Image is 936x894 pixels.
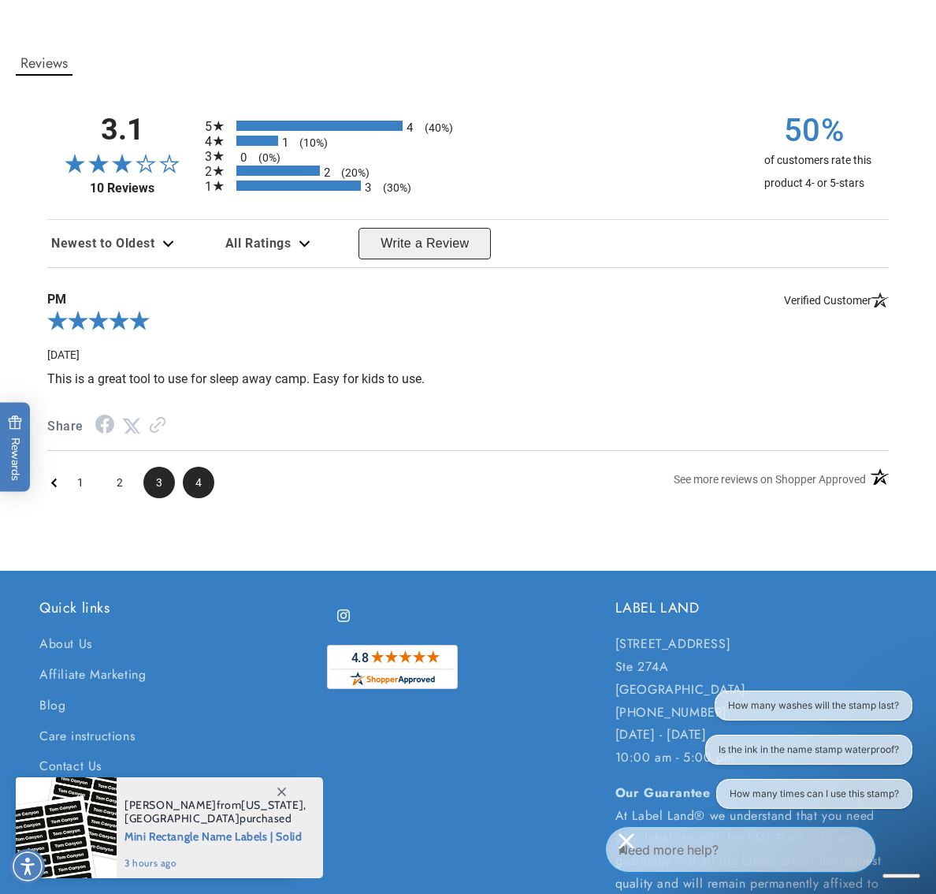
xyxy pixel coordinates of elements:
a: Link to review on the Shopper Approved Certificate. Opens in a new tab [149,419,166,434]
span: 3 hours ago [124,856,306,870]
h2: LABEL LAND [615,599,897,617]
span: 3 [365,181,371,195]
li: 3 1-star reviews, 30% of total reviews [205,181,731,191]
span: Share [47,415,84,438]
span: Previous Page [51,467,57,498]
span: (30%) [375,181,411,194]
span: Rewards [8,415,23,481]
span: 1 [65,467,96,498]
li: 1 4-star reviews, 10% of total reviews [205,136,731,146]
span: 1 [205,179,225,194]
iframe: Gorgias Floating Chat [605,820,920,878]
span: All Ratings [225,236,292,251]
li: 4 5-star reviews, 40% of total reviews [205,121,731,131]
button: Write a Review [358,228,491,259]
button: Reviews [16,52,72,76]
a: Affiliate Marketing [39,660,146,691]
span: (40%) [417,121,453,134]
span: 3 [143,467,175,498]
li: Page 2 [104,467,136,498]
span: 3.1-star overall rating [47,154,197,173]
span: 1 [282,136,288,150]
span: PM [47,292,889,307]
a: 10 Reviews - open in a new tab [47,181,197,196]
li: Page 4 [183,467,214,498]
li: Page 1 [65,467,96,498]
span: 50% [739,112,889,149]
a: shopperapproved.com [327,645,458,697]
p: This is a great tool to use for sleep away camp. Easy for kids to use. [47,371,889,387]
a: See more reviews on Shopper Approved: Opens in a new tab [674,467,866,497]
span: 4 [205,134,225,149]
iframe: Gorgias live chat conversation starters [684,691,920,823]
span: (20%) [333,166,370,179]
span: 3 [205,149,225,164]
li: 2 2-star reviews, 20% of total reviews [205,166,731,176]
a: About Us [39,633,92,660]
div: Review filter options. Current filter is all ratings. Available options: All Ratings, 5 Star Revi... [221,229,316,259]
a: Facebook Share - open in a new tab [95,419,114,434]
li: 0 3-star reviews, 0% of total reviews [205,151,731,161]
div: Review sort options. Currently selected: Newest to Oldest. Dropdown expanded. Available options: ... [47,229,178,259]
span: Date [47,348,80,361]
li: Page 3 [143,467,175,498]
span: (0%) [251,151,280,164]
a: Blog [39,691,65,721]
span: from , purchased [124,799,306,825]
span: 4 [183,467,214,498]
span: 3.1 [47,115,197,144]
span: [US_STATE] [241,798,303,812]
a: Care instructions [39,721,135,752]
div: Accessibility Menu [10,849,45,884]
div: 5.0-star overall rating [47,307,889,339]
span: See more reviews on Shopper Approved [674,473,866,486]
strong: Our Guarantee [615,784,711,802]
span: 2 [104,467,136,498]
span: (10%) [292,136,328,149]
span: Newest to Oldest [51,236,155,251]
span: Verified Customer [784,292,889,307]
span: 2 [205,164,225,179]
a: Contact Us [39,751,102,782]
span: [GEOGRAPHIC_DATA] [124,811,240,825]
h2: Quick links [39,599,321,617]
span: of customers rate this product 4- or 5-stars [764,154,872,189]
span: Mini Rectangle Name Labels | Solid [124,825,306,845]
span: 4 [407,121,413,135]
span: 0 [240,151,247,165]
a: Twitter Share - open in a new tab [122,419,141,434]
span: [PERSON_NAME] [124,798,217,812]
p: [STREET_ADDRESS] Ste 274A [GEOGRAPHIC_DATA] [PHONE_NUMBER] [DATE] - [DATE] 10:00 am - 5:00 pm [615,633,897,769]
span: 2 [324,166,330,180]
span: 5 [205,119,225,134]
